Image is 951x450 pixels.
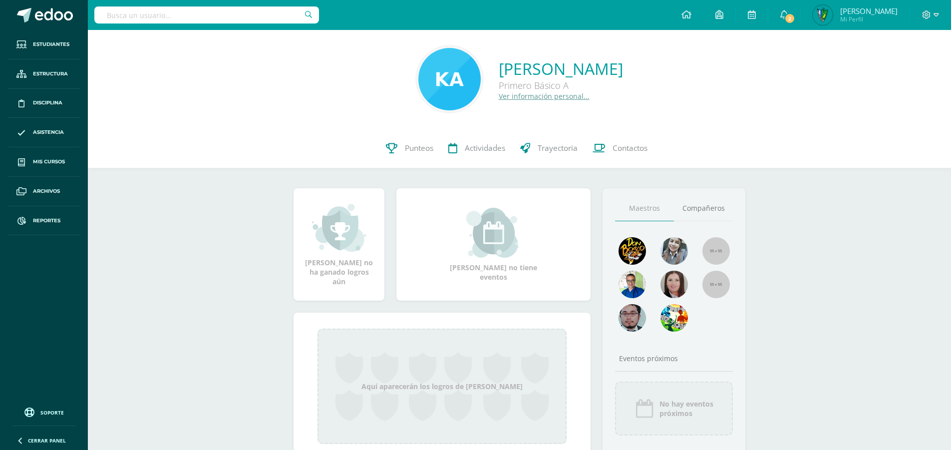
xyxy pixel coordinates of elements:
div: [PERSON_NAME] no tiene eventos [444,208,544,282]
img: event_small.png [466,208,521,258]
a: Actividades [441,128,513,168]
a: Estudiantes [8,30,80,59]
img: achievement_small.png [312,203,366,253]
div: Eventos próximos [615,354,733,363]
span: Mi Perfil [840,15,898,23]
img: 1b281a8218983e455f0ded11b96ffc56.png [813,5,833,25]
span: Contactos [613,143,647,153]
a: Punteos [378,128,441,168]
img: 10741f48bcca31577cbcd80b61dad2f3.png [619,271,646,298]
img: 4e84cc8312595f91ed08bb585d7c2e19.png [418,48,481,110]
span: Cerrar panel [28,437,66,444]
img: 29fc2a48271e3f3676cb2cb292ff2552.png [619,237,646,265]
img: event_icon.png [634,399,654,419]
a: Reportes [8,206,80,236]
span: Disciplina [33,99,62,107]
a: Asistencia [8,118,80,147]
img: 45bd7986b8947ad7e5894cbc9b781108.png [660,237,688,265]
a: Ver información personal... [499,91,590,101]
a: Disciplina [8,89,80,118]
span: Soporte [40,409,64,416]
img: 67c3d6f6ad1c930a517675cdc903f95f.png [660,271,688,298]
span: Estudiantes [33,40,69,48]
img: 55x55 [702,237,730,265]
a: Maestros [615,196,674,221]
img: d0e54f245e8330cebada5b5b95708334.png [619,304,646,332]
a: Archivos [8,177,80,206]
div: [PERSON_NAME] no ha ganado logros aún [304,203,374,286]
span: Punteos [405,143,433,153]
a: Contactos [585,128,655,168]
span: Archivos [33,187,60,195]
span: Asistencia [33,128,64,136]
span: Reportes [33,217,60,225]
span: 2 [784,13,795,24]
div: Aquí aparecerán los logros de [PERSON_NAME] [317,329,567,444]
span: No hay eventos próximos [659,399,713,418]
span: Actividades [465,143,505,153]
input: Busca un usuario... [94,6,319,23]
div: Primero Básico A [499,79,623,91]
span: Trayectoria [538,143,578,153]
span: Mis cursos [33,158,65,166]
a: [PERSON_NAME] [499,58,623,79]
a: Soporte [12,405,76,419]
span: [PERSON_NAME] [840,6,898,16]
span: Estructura [33,70,68,78]
a: Estructura [8,59,80,89]
a: Trayectoria [513,128,585,168]
img: a43eca2235894a1cc1b3d6ce2f11d98a.png [660,304,688,332]
a: Mis cursos [8,147,80,177]
a: Compañeros [674,196,733,221]
img: 55x55 [702,271,730,298]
